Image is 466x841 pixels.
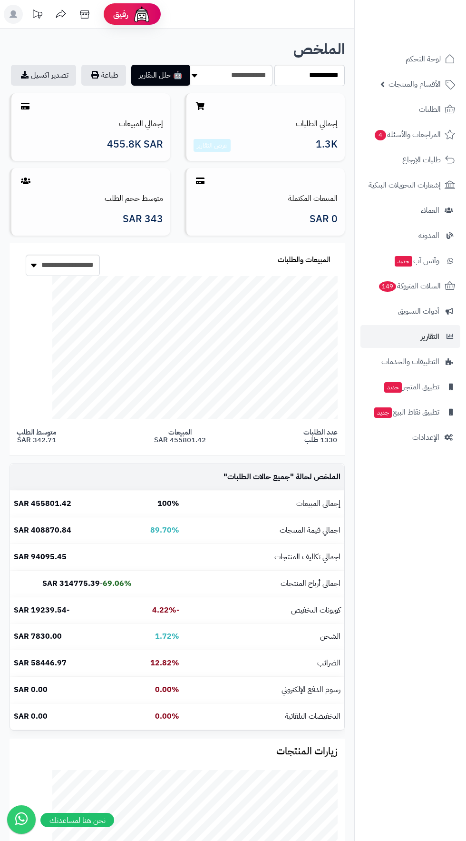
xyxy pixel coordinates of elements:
[373,406,439,419] span: تطبيق نقاط البيع
[14,711,48,722] b: 0.00 SAR
[227,471,290,483] span: جميع حالات الطلبات
[419,103,441,116] span: الطلبات
[360,249,460,272] a: وآتس آبجديد
[378,279,441,293] span: السلات المتروكة
[421,330,439,343] span: التقارير
[369,178,441,192] span: إشعارات التحويلات البنكية
[360,98,460,121] a: الطلبات
[152,604,179,616] b: -4.22%
[183,571,344,597] td: اجمالي أرباح المنتجات
[360,401,460,424] a: تطبيق نقاط البيعجديد
[278,256,330,265] h3: المبيعات والطلبات
[183,677,344,703] td: رسوم الدفع الإلكتروني
[155,684,179,695] b: 0.00%
[10,571,136,597] td: -
[183,623,344,650] td: الشحن
[384,382,402,393] span: جديد
[360,426,460,449] a: الإعدادات
[379,281,396,292] span: 149
[360,123,460,146] a: المراجعات والأسئلة4
[360,325,460,348] a: التقارير
[11,65,76,86] a: تصدير اكسيل
[381,355,439,368] span: التطبيقات والخدمات
[316,139,338,152] span: 1.3K
[288,193,338,204] a: المبيعات المكتملة
[123,214,163,225] span: 343 SAR
[360,174,460,197] a: إشعارات التحويلات البنكية
[154,428,206,444] span: المبيعات 455801.42 SAR
[398,305,439,318] span: أدوات التسويق
[183,517,344,544] td: اجمالي قيمة المنتجات
[183,544,344,570] td: اجمالي تكاليف المنتجات
[183,703,344,730] td: التخفيضات التلقائية
[374,407,392,418] span: جديد
[303,428,338,444] span: عدد الطلبات 1330 طلب
[360,300,460,323] a: أدوات التسويق
[412,431,439,444] span: الإعدادات
[360,376,460,398] a: تطبيق المتجرجديد
[150,524,179,536] b: 89.70%
[395,256,412,267] span: جديد
[402,153,441,167] span: طلبات الإرجاع
[155,711,179,722] b: 0.00%
[310,214,338,225] span: 0 SAR
[406,52,441,66] span: لوحة التحكم
[197,140,227,150] a: عرض التقارير
[131,65,190,86] button: 🤖 حلل التقارير
[360,350,460,373] a: التطبيقات والخدمات
[374,128,441,141] span: المراجعات والأسئلة
[360,48,460,70] a: لوحة التحكم
[14,551,67,563] b: 94095.45 SAR
[14,631,62,642] b: 7830.00 SAR
[150,657,179,669] b: 12.82%
[360,199,460,222] a: العملاء
[183,650,344,676] td: الضرائب
[401,25,457,45] img: logo-2.png
[103,578,132,589] b: 69.06%
[155,631,179,642] b: 1.72%
[113,9,128,20] span: رفيق
[25,5,49,26] a: تحديثات المنصة
[17,746,338,757] h3: زيارات المنتجات
[360,275,460,297] a: السلات المتروكة149
[105,193,163,204] a: متوسط حجم الطلب
[183,491,344,517] td: إجمالي المبيعات
[157,498,179,509] b: 100%
[183,597,344,623] td: كوبونات التخفيض
[14,684,48,695] b: 0.00 SAR
[17,428,56,444] span: متوسط الطلب 342.71 SAR
[383,380,439,394] span: تطبيق المتجر
[14,524,71,536] b: 408870.84 SAR
[418,229,439,242] span: المدونة
[360,148,460,171] a: طلبات الإرجاع
[375,130,386,140] span: 4
[119,118,163,129] a: إجمالي المبيعات
[14,498,71,509] b: 455801.42 SAR
[360,224,460,247] a: المدونة
[42,578,100,589] b: 314775.39 SAR
[14,604,69,616] b: -19239.54 SAR
[14,657,67,669] b: 58446.97 SAR
[293,38,345,60] b: الملخص
[183,464,344,490] td: الملخص لحالة " "
[296,118,338,129] a: إجمالي الطلبات
[132,5,151,24] img: ai-face.png
[388,78,441,91] span: الأقسام والمنتجات
[81,65,126,86] button: طباعة
[394,254,439,267] span: وآتس آب
[107,139,163,150] span: 455.8K SAR
[421,204,439,217] span: العملاء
